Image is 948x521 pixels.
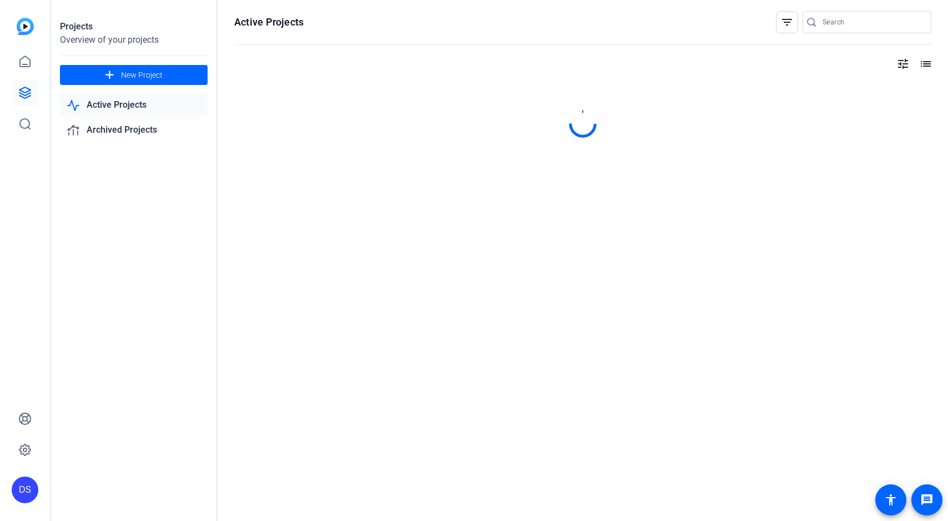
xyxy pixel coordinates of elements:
span: New Project [121,69,163,81]
input: Search [823,16,922,29]
div: Projects [60,20,208,33]
mat-icon: filter_list [780,16,794,29]
mat-icon: add [103,68,117,82]
div: Overview of your projects [60,33,208,47]
h1: Active Projects [234,16,304,29]
button: New Project [60,65,208,85]
mat-icon: list [918,57,931,71]
a: Archived Projects [60,119,208,142]
mat-icon: accessibility [884,493,897,507]
div: DS [12,477,38,503]
mat-icon: tune [896,57,910,71]
mat-icon: message [920,493,934,507]
a: Active Projects [60,94,208,117]
img: blue-gradient.svg [17,18,34,35]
